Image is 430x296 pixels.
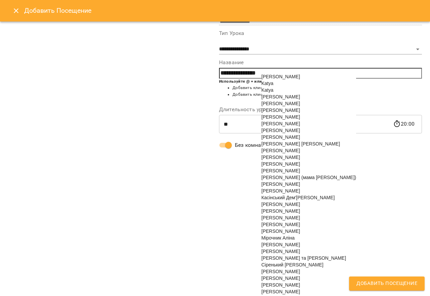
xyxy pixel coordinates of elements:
span: [PERSON_NAME] [261,208,300,214]
span: [PERSON_NAME] [261,269,300,274]
span: [PERSON_NAME] та [PERSON_NAME] [261,255,346,261]
span: [PERSON_NAME] [261,215,300,220]
span: [PERSON_NAME] [261,242,300,247]
span: [PERSON_NAME] [261,108,300,113]
span: [PERSON_NAME] [261,249,300,254]
span: Katya [261,87,273,93]
button: Close [8,3,24,19]
b: Используйте @ + или # чтобы [219,79,280,84]
label: Длительность урока(в минутах) [219,107,422,112]
li: Добавить клиентов с тегом # [232,91,422,98]
label: Тип Урока [219,31,422,36]
span: [PERSON_NAME] [261,148,300,153]
span: [PERSON_NAME] [261,228,300,234]
span: [PERSON_NAME] [261,282,300,288]
span: [PERSON_NAME] [261,121,300,126]
span: Добавить Посещение [356,279,417,288]
span: [PERSON_NAME] (мама [PERSON_NAME]) [261,175,356,180]
span: [PERSON_NAME] [261,155,300,160]
span: [PERSON_NAME] [261,101,300,106]
span: Katya [261,81,273,86]
span: [PERSON_NAME] [261,168,300,173]
span: [PERSON_NAME] [261,188,300,194]
span: [PERSON_NAME] [261,222,300,227]
span: [PERSON_NAME] [261,128,300,133]
span: [PERSON_NAME] [261,181,300,187]
span: [PERSON_NAME] [261,276,300,281]
span: Мірочник Аліна [261,235,295,241]
span: [PERSON_NAME] [261,289,300,294]
h6: Добавить Посещение [24,5,422,16]
span: [PERSON_NAME] [261,202,300,207]
span: [PERSON_NAME] [261,74,300,79]
button: Добавить Посещение [349,277,425,291]
label: Название [219,60,422,65]
span: [PERSON_NAME] [261,94,300,99]
span: [PERSON_NAME] [261,114,300,120]
li: Добавить клиента @ или + [232,85,422,91]
span: [PERSON_NAME] [261,161,300,167]
span: Сіренький [PERSON_NAME] [261,262,324,267]
span: Без комнаты [235,141,268,149]
span: [PERSON_NAME] [PERSON_NAME] [261,141,340,146]
span: [PERSON_NAME] [261,134,300,140]
span: Касінський Дем'[PERSON_NAME] [261,195,335,200]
